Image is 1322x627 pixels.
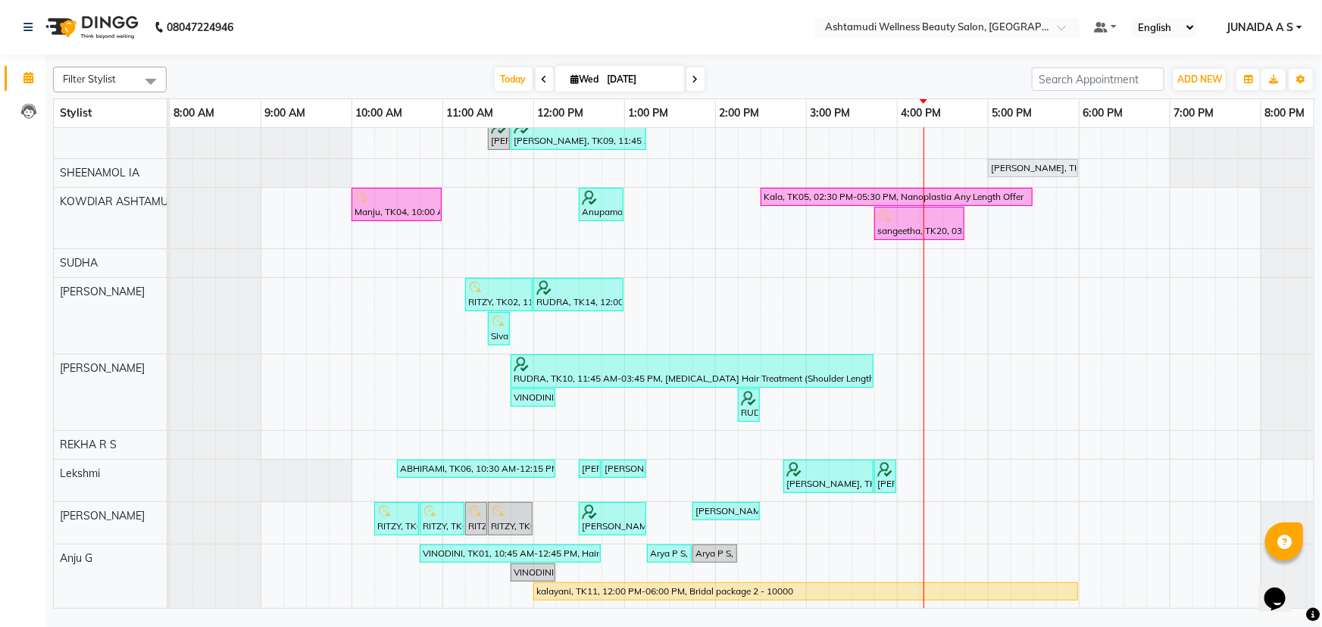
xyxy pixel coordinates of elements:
[398,462,554,476] div: ABHIRAMI, TK06, 10:30 AM-12:15 PM, Anti-Dandruff Treatment,Eyebrows Threading,Child Cut
[1032,67,1164,91] input: Search Appointment
[512,119,645,148] div: [PERSON_NAME], TK09, 11:45 AM-01:15 PM, ROOT TOUCH UP (AMONIA FREE) CROWN PORTION,Oxy Bleach
[1080,102,1127,124] a: 6:00 PM
[535,280,622,309] div: RUDRA, TK14, 12:00 PM-01:00 PM, Anti-Dandruff Treatment With Spa
[1227,20,1293,36] span: JUNAIDA A S
[648,547,690,560] div: Arya P S, TK15, 01:15 PM-01:45 PM, Full Arm Waxing
[60,106,92,120] span: Stylist
[261,102,310,124] a: 9:00 AM
[534,102,588,124] a: 12:00 PM
[876,209,963,238] div: sangeetha, TK20, 03:45 PM-04:45 PM, Highlighting (Per Streaks)
[512,357,872,385] div: RUDRA, TK10, 11:45 AM-03:45 PM, [MEDICAL_DATA] Hair Treatment (Shoulder Length)
[489,314,508,343] div: Sivameena, TK08, 11:30 AM-11:45 AM, Eyebrows Threading
[421,504,463,533] div: RITZY, TK02, 10:45 AM-11:15 AM, Under Arm Waxing
[63,73,116,85] span: Filter Stylist
[625,102,673,124] a: 1:00 PM
[60,285,145,298] span: [PERSON_NAME]
[1258,566,1307,612] iframe: chat widget
[353,190,440,219] div: Manju, TK04, 10:00 AM-11:00 AM, Anti-Dandruff Treatment With Spa
[489,504,531,533] div: RITZY, TK02, 11:30 AM-12:00 PM, Upper Lip Threading
[535,585,1077,598] div: kalayani, TK11, 12:00 PM-06:00 PM, Bridal package 2 - 10000
[467,504,486,533] div: RITZY, TK02, 11:15 AM-11:30 AM, Eyebrows Threading
[580,462,599,476] div: [PERSON_NAME], TK13, 12:30 PM-12:45 PM, Eyebrows Threading
[170,102,218,124] a: 8:00 AM
[603,462,645,476] div: [PERSON_NAME], TK13, 12:45 PM-01:15 PM, Upper Lip Threading
[807,102,855,124] a: 3:00 PM
[167,6,233,48] b: 08047224946
[603,68,679,91] input: 2025-09-03
[876,462,895,491] div: [PERSON_NAME], TK22, 03:45 PM-04:00 PM, Eyebrows Threading
[1177,73,1222,85] span: ADD NEW
[39,6,142,48] img: logo
[1170,102,1218,124] a: 7:00 PM
[421,547,599,560] div: VINODINI, TK01, 10:45 AM-12:45 PM, Hair Spa,Stemcell Facial
[1174,69,1226,90] button: ADD NEW
[989,102,1036,124] a: 5:00 PM
[898,102,945,124] a: 4:00 PM
[60,551,92,565] span: Anju G
[739,391,758,420] div: RUDRA, TK19, 02:15 PM-02:30 PM, Eyebrows Threading
[785,462,872,491] div: [PERSON_NAME], TK22, 02:45 PM-03:45 PM, Keratin Spa
[1261,102,1309,124] a: 8:00 PM
[489,119,508,148] div: [PERSON_NAME], TK07, 11:30 AM-11:45 AM, Chin Threading
[694,547,736,560] div: Arya P S, TK15, 01:45 PM-02:15 PM, Full Face Waxing
[512,566,554,579] div: VINODINI, TK01, 11:45 AM-12:15 PM, Child Cut
[60,466,100,480] span: Lekshmi
[467,280,531,309] div: RITZY, TK02, 11:15 AM-12:00 PM, Eyebrows Threading,Upper Lip Threading
[60,509,145,522] span: [PERSON_NAME]
[443,102,498,124] a: 11:00 AM
[60,166,139,179] span: SHEENAMOL IA
[60,438,117,451] span: REKHA R S
[60,361,145,375] span: [PERSON_NAME]
[580,190,622,219] div: Anupama, TK12, 12:30 PM-01:00 PM, Saree Draping
[694,504,758,518] div: [PERSON_NAME], TK17, 01:45 PM-02:30 PM, Eyebrows Threading,Upper Lip Threading
[989,161,1077,175] div: [PERSON_NAME], TK21, 05:00 PM-06:00 PM, Layer Cut
[60,256,98,270] span: SUDHA
[580,504,645,533] div: [PERSON_NAME], TK16, 12:30 PM-01:15 PM, Eyebrows Threading,Upper Lip Threading
[567,73,603,85] span: Wed
[762,190,1031,204] div: Kala, TK05, 02:30 PM-05:30 PM, Nanoplastia Any Length Offer
[376,504,417,533] div: RITZY, TK02, 10:15 AM-10:45 AM, Full Arm Waxing
[512,391,554,404] div: VINODINI, TK01, 11:45 AM-12:15 PM, Child Cut
[352,102,407,124] a: 10:00 AM
[716,102,764,124] a: 2:00 PM
[60,195,179,208] span: KOWDIAR ASHTAMUDI
[495,67,533,91] span: Today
